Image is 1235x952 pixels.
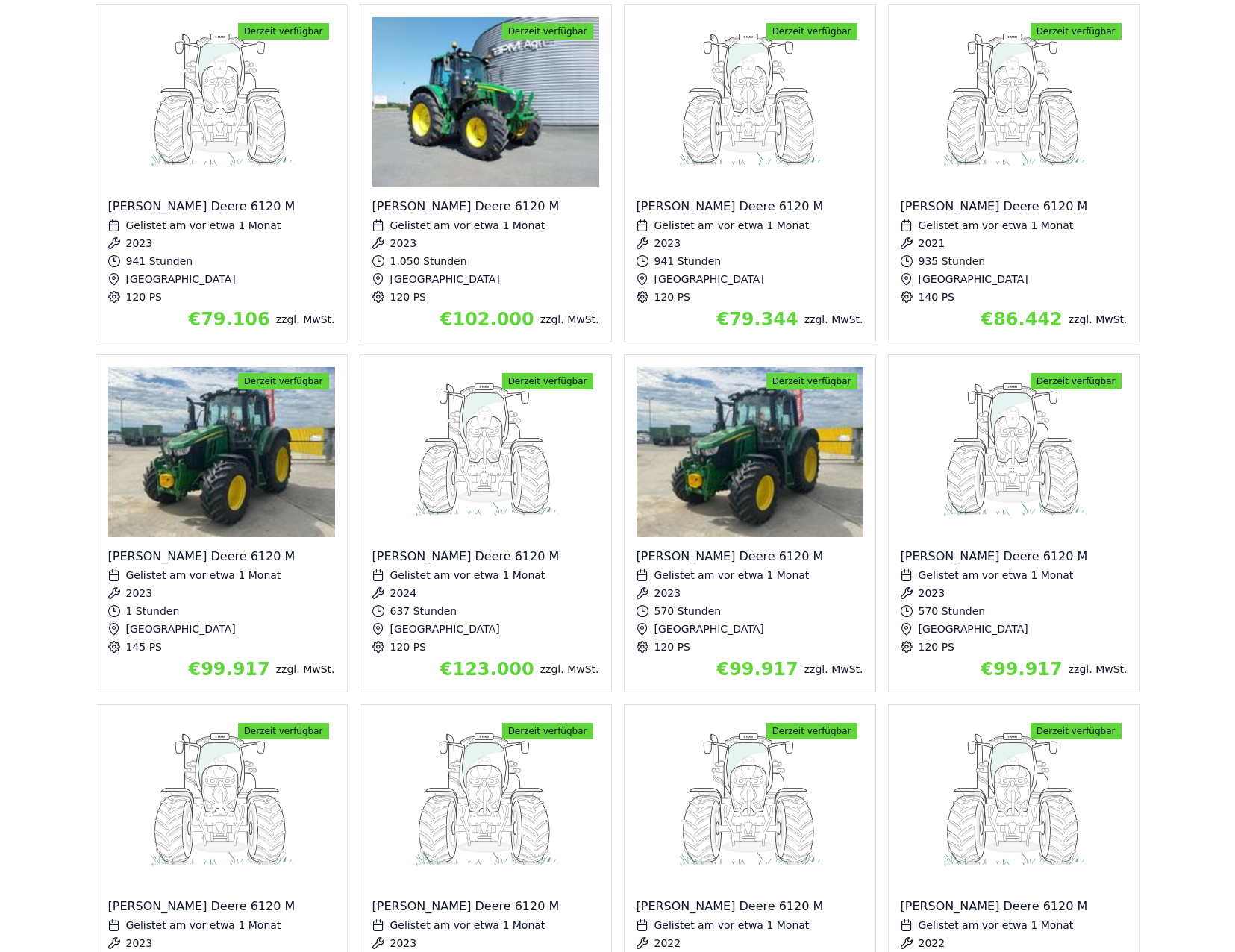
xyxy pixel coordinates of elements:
[390,919,545,931] span: Gelistet am vor etwa 1 Monat
[1031,23,1122,40] span: Derzeit verfügbar
[919,237,945,249] span: 2021
[390,605,457,617] span: 637 Stunden
[126,237,153,249] span: 2023
[502,23,593,40] span: Derzeit verfügbar
[654,291,691,303] span: 120 PS
[390,291,427,303] span: 120 PS
[1031,373,1122,389] span: Derzeit verfügbar
[637,199,863,213] div: [PERSON_NAME] Deere 6120 M
[901,549,1128,563] div: [PERSON_NAME] Deere 6120 M
[888,4,1140,342] div: Details zu John Deere 6120 M anzeigen
[981,659,1062,680] span: €99.917
[440,309,534,330] span: €102.000
[372,367,599,537] img: John Deere 6120 M
[1069,663,1128,675] span: zzgl. MwSt.
[96,4,348,342] div: Details zu John Deere 6120 M anzeigen
[901,717,1128,887] img: John Deere 6120 M
[919,919,1074,931] span: Gelistet am vor etwa 1 Monat
[654,273,764,285] span: [GEOGRAPHIC_DATA]
[654,641,691,653] span: 120 PS
[1069,313,1128,325] span: zzgl. MwSt.
[919,255,986,267] span: 935 Stunden
[502,373,593,389] span: Derzeit verfügbar
[372,717,599,887] img: John Deere 6120 M
[126,273,236,285] span: [GEOGRAPHIC_DATA]
[919,623,1028,635] span: [GEOGRAPHIC_DATA]
[981,309,1062,330] span: €86.442
[654,255,722,267] span: 941 Stunden
[390,569,545,581] span: Gelistet am vor etwa 1 Monat
[390,641,427,653] span: 120 PS
[126,255,193,267] span: 941 Stunden
[654,587,681,599] span: 2023
[188,309,269,330] span: €79.106
[540,663,599,675] span: zzgl. MwSt.
[766,723,857,739] span: Derzeit verfügbar
[126,605,180,617] span: 1 Stunden
[654,919,810,931] span: Gelistet am vor etwa 1 Monat
[372,899,599,913] div: [PERSON_NAME] Deere 6120 M
[1031,723,1122,739] span: Derzeit verfügbar
[126,919,281,931] span: Gelistet am vor etwa 1 Monat
[502,723,593,739] span: Derzeit verfügbar
[919,587,945,599] span: 2023
[716,309,798,330] span: €79.344
[276,663,335,675] span: zzgl. MwSt.
[108,899,335,913] div: [PERSON_NAME] Deere 6120 M
[390,237,417,249] span: 2023
[637,367,863,537] img: John Deere 6120 M
[637,17,863,187] img: John Deere 6120 M
[919,937,945,949] span: 2022
[540,313,599,325] span: zzgl. MwSt.
[766,373,857,389] span: Derzeit verfügbar
[637,717,863,887] img: John Deere 6120 M
[654,219,810,231] span: Gelistet am vor etwa 1 Monat
[654,237,681,249] span: 2023
[108,17,335,187] img: John Deere 6120 M
[126,623,236,635] span: [GEOGRAPHIC_DATA]
[96,354,348,692] div: Details zu John Deere 6120 M anzeigen
[126,291,163,303] span: 120 PS
[919,291,955,303] span: 140 PS
[238,723,329,739] span: Derzeit verfügbar
[238,373,329,389] span: Derzeit verfügbar
[901,17,1128,187] img: John Deere 6120 M
[919,569,1074,581] span: Gelistet am vor etwa 1 Monat
[108,199,335,213] div: [PERSON_NAME] Deere 6120 M
[637,549,863,563] div: [PERSON_NAME] Deere 6120 M
[126,587,153,599] span: 2023
[390,273,500,285] span: [GEOGRAPHIC_DATA]
[126,641,163,653] span: 145 PS
[126,219,281,231] span: Gelistet am vor etwa 1 Monat
[888,354,1140,692] div: Details zu John Deere 6120 M anzeigen
[276,313,335,325] span: zzgl. MwSt.
[390,623,500,635] span: [GEOGRAPHIC_DATA]
[654,569,810,581] span: Gelistet am vor etwa 1 Monat
[919,273,1028,285] span: [GEOGRAPHIC_DATA]
[624,4,876,342] div: Details zu John Deere 6120 M anzeigen
[108,549,335,563] div: [PERSON_NAME] Deere 6120 M
[654,937,681,949] span: 2022
[360,4,612,342] div: Details zu John Deere 6120 M anzeigen
[390,255,467,267] span: 1.050 Stunden
[804,663,863,675] span: zzgl. MwSt.
[238,23,329,40] span: Derzeit verfügbar
[390,587,417,599] span: 2024
[372,199,599,213] div: [PERSON_NAME] Deere 6120 M
[440,659,534,680] span: €123.000
[901,899,1128,913] div: [PERSON_NAME] Deere 6120 M
[390,937,417,949] span: 2023
[901,199,1128,213] div: [PERSON_NAME] Deere 6120 M
[919,605,986,617] span: 570 Stunden
[919,641,955,653] span: 120 PS
[637,899,863,913] div: [PERSON_NAME] Deere 6120 M
[126,569,281,581] span: Gelistet am vor etwa 1 Monat
[804,313,863,325] span: zzgl. MwSt.
[372,549,599,563] div: [PERSON_NAME] Deere 6120 M
[654,605,722,617] span: 570 Stunden
[901,367,1128,537] img: John Deere 6120 M
[766,23,857,40] span: Derzeit verfügbar
[108,367,335,537] img: John Deere 6120 M
[360,354,612,692] div: Details zu John Deere 6120 M anzeigen
[654,623,764,635] span: [GEOGRAPHIC_DATA]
